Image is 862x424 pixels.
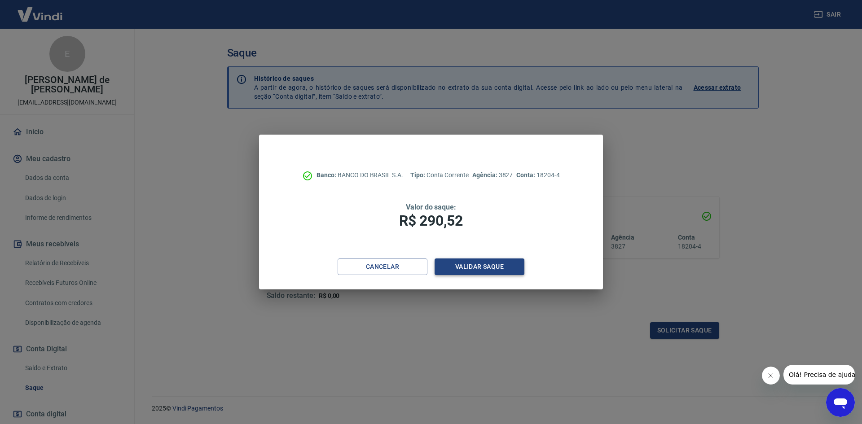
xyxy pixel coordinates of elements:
p: 18204-4 [516,170,559,180]
iframe: Botão para abrir a janela de mensagens [826,388,855,417]
p: 3827 [472,170,513,180]
iframe: Fechar mensagem [762,367,780,385]
iframe: Mensagem da empresa [783,365,855,385]
span: Conta: [516,171,537,179]
button: Cancelar [338,258,427,275]
span: R$ 290,52 [399,212,463,229]
button: Validar saque [435,258,524,275]
span: Valor do saque: [406,203,456,211]
span: Tipo: [410,171,427,179]
p: BANCO DO BRASIL S.A. [317,170,403,180]
span: Banco: [317,171,338,179]
span: Olá! Precisa de ajuda? [5,6,75,13]
p: Conta Corrente [410,170,469,180]
span: Agência: [472,171,499,179]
